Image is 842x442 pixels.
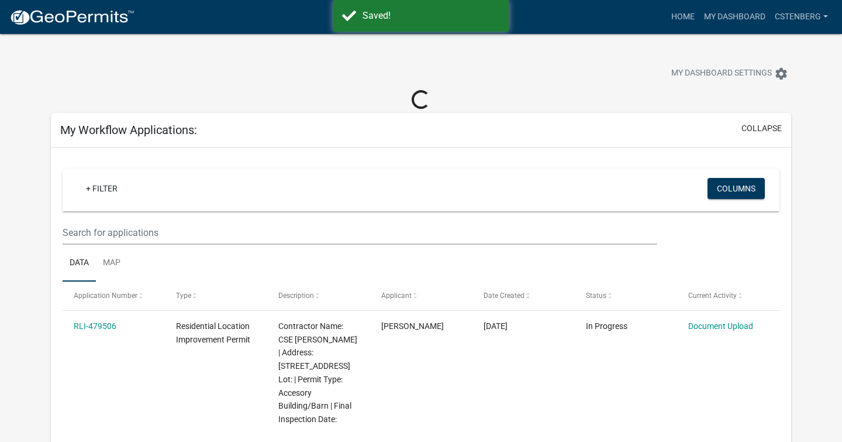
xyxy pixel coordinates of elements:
[770,6,833,28] a: cstenberg
[74,292,137,300] span: Application Number
[63,221,657,245] input: Search for applications
[484,292,524,300] span: Date Created
[176,321,250,344] span: Residential Location Improvement Permit
[677,282,779,310] datatable-header-cell: Current Activity
[176,292,191,300] span: Type
[741,122,782,135] button: collapse
[267,282,370,310] datatable-header-cell: Description
[96,245,127,282] a: Map
[278,321,357,424] span: Contractor Name: CSE Chad Stenberg | Address: 22419 HIGHWAY 31 Lot: | Permit Type: Accesory Build...
[688,292,737,300] span: Current Activity
[662,62,798,85] button: My Dashboard Settingssettings
[381,292,412,300] span: Applicant
[63,245,96,282] a: Data
[774,67,788,81] i: settings
[74,321,116,331] a: RLI-479506
[575,282,677,310] datatable-header-cell: Status
[586,321,627,331] span: In Progress
[278,292,314,300] span: Description
[77,178,127,199] a: + Filter
[370,282,472,310] datatable-header-cell: Applicant
[381,321,444,331] span: Chad Stenberg
[667,6,699,28] a: Home
[165,282,267,310] datatable-header-cell: Type
[699,6,770,28] a: My Dashboard
[484,321,508,331] span: 09/16/2025
[688,321,753,331] a: Document Upload
[363,9,500,23] div: Saved!
[472,282,575,310] datatable-header-cell: Date Created
[586,292,606,300] span: Status
[60,123,197,137] h5: My Workflow Applications:
[63,282,165,310] datatable-header-cell: Application Number
[671,67,772,81] span: My Dashboard Settings
[708,178,765,199] button: Columns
